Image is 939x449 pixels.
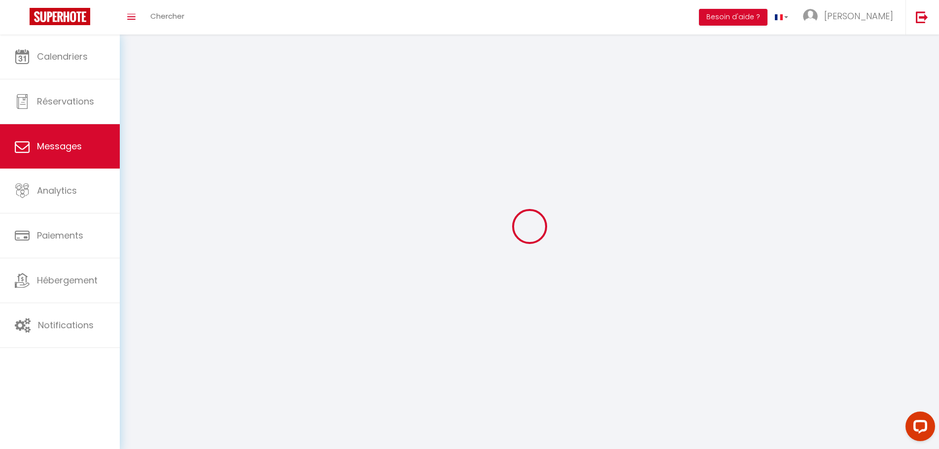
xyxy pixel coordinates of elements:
span: Paiements [37,229,83,242]
span: Notifications [38,319,94,331]
img: ... [803,9,818,24]
span: Réservations [37,95,94,107]
img: logout [916,11,928,23]
span: Hébergement [37,274,98,286]
span: Analytics [37,184,77,197]
span: Messages [37,140,82,152]
button: Besoin d'aide ? [699,9,767,26]
span: Chercher [150,11,184,21]
iframe: LiveChat chat widget [898,408,939,449]
span: Calendriers [37,50,88,63]
span: [PERSON_NAME] [824,10,893,22]
img: Super Booking [30,8,90,25]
